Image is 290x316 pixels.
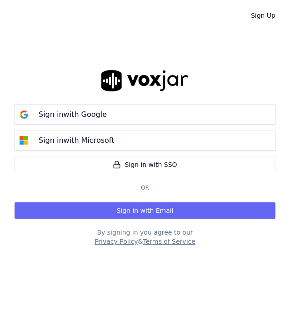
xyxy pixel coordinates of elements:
span: Or [137,184,153,191]
a: Sign in with SSO [15,156,275,173]
button: Sign in with Email [15,202,275,219]
button: Sign inwith Google [15,104,275,125]
button: Terms of Service [143,237,195,246]
div: By signing in you agree to our & [15,228,275,246]
a: Sign Up [244,7,283,24]
img: microsoft Sign in button [15,131,33,150]
button: Privacy Policy [95,237,138,246]
p: Sign in with Google [39,109,107,120]
p: Sign in with Microsoft [39,135,114,146]
img: logo [101,70,189,91]
img: google Sign in button [15,105,33,124]
button: Sign inwith Microsoft [15,130,275,150]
